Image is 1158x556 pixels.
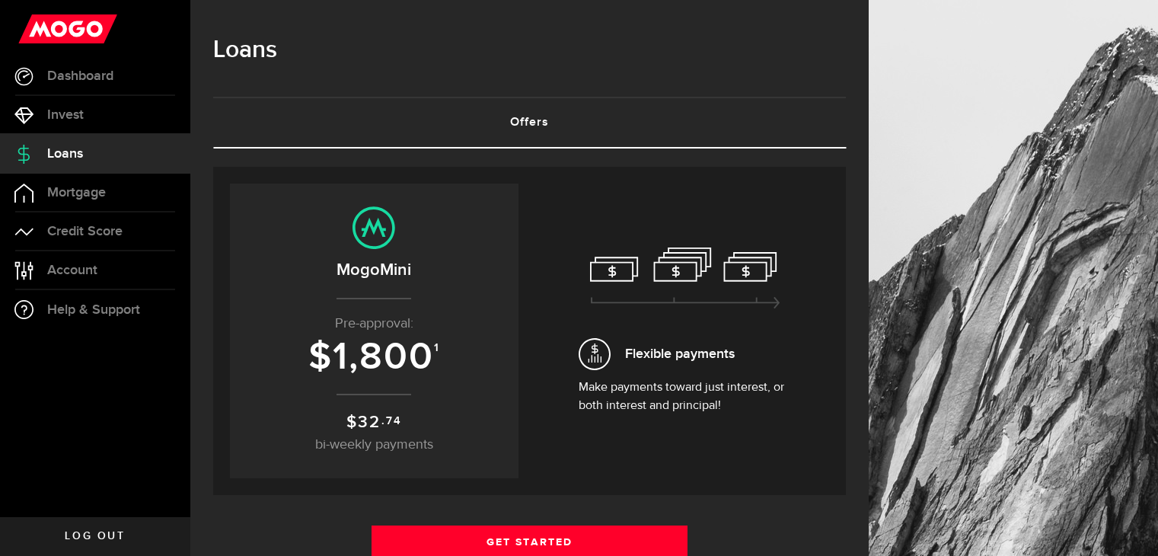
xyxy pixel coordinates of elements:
[245,257,503,283] h2: MogoMini
[213,98,846,147] a: Offers
[333,334,434,380] span: 1,800
[308,334,333,380] span: $
[47,303,140,317] span: Help & Support
[381,413,401,430] sup: .74
[47,69,113,83] span: Dashboard
[47,186,106,200] span: Mortgage
[213,30,846,70] h1: Loans
[47,108,84,122] span: Invest
[47,225,123,238] span: Credit Score
[346,412,358,433] span: $
[434,341,440,355] sup: 1
[358,412,381,433] span: 32
[213,97,846,149] ul: Tabs Navigation
[245,314,503,334] p: Pre-approval:
[65,531,125,542] span: Log out
[47,147,83,161] span: Loans
[315,438,433,452] span: bi-weekly payments
[47,264,97,277] span: Account
[579,379,792,415] p: Make payments toward just interest, or both interest and principal!
[1094,492,1158,556] iframe: LiveChat chat widget
[625,344,735,364] span: Flexible payments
